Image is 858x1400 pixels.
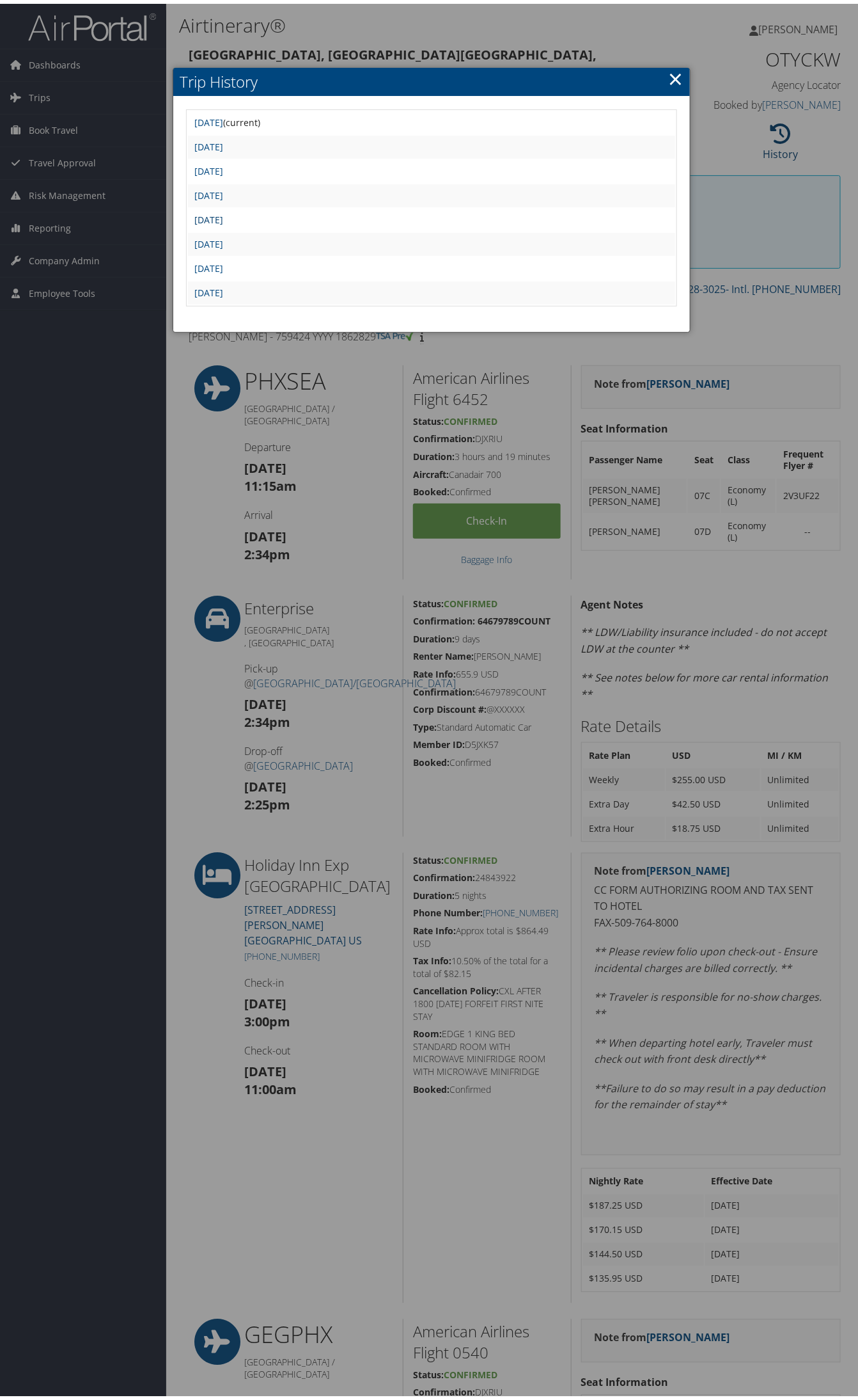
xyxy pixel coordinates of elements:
a: [DATE] [194,161,223,173]
a: [DATE] [194,234,223,246]
a: [DATE] [194,210,223,222]
a: [DATE] [194,186,223,198]
a: [DATE] [194,137,223,149]
a: × [668,62,683,88]
a: [DATE] [194,283,223,295]
h2: Trip History [173,64,690,92]
a: [DATE] [194,113,223,125]
a: [DATE] [194,259,223,271]
td: (current) [188,107,675,131]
